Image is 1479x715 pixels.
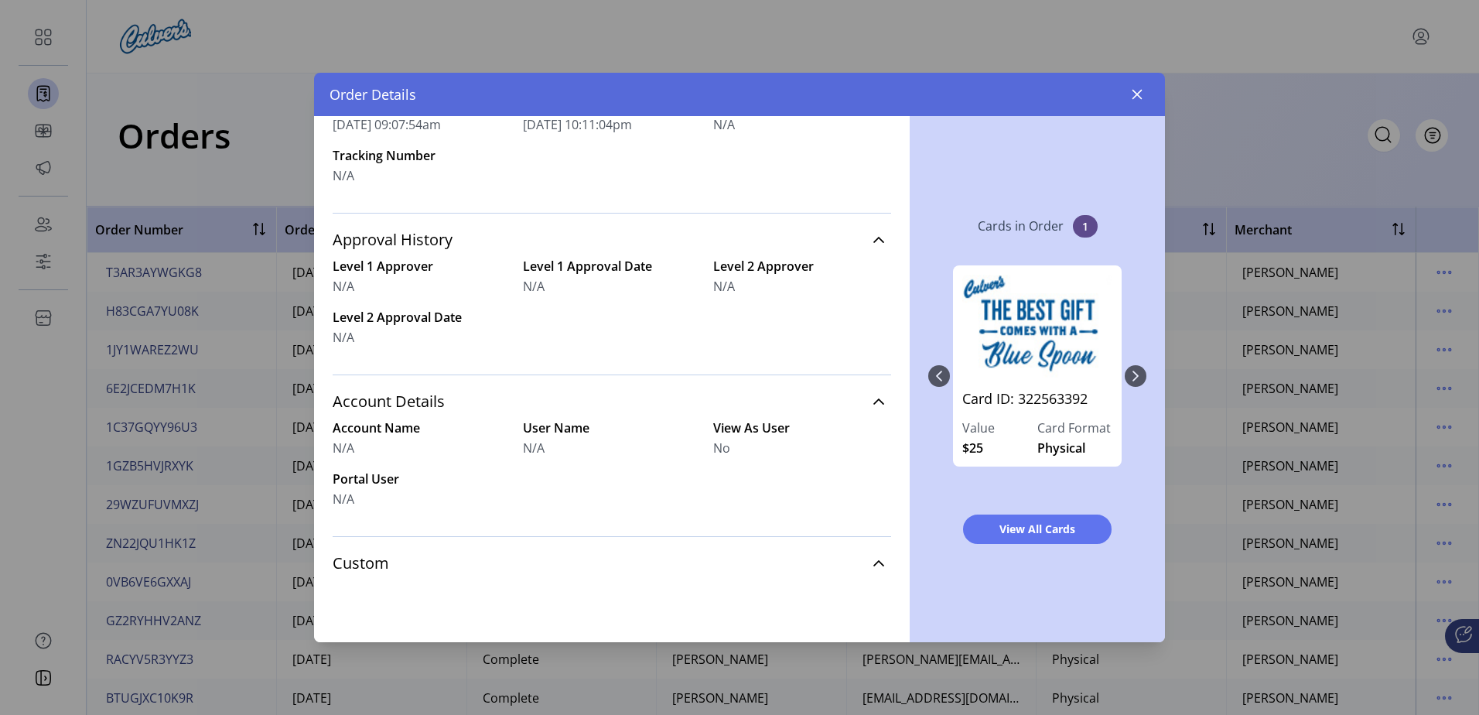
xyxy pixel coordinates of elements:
label: Card Format [1037,419,1112,437]
label: User Name [523,419,701,437]
div: Account Details [333,419,891,527]
span: 1 [1073,215,1098,238]
span: N/A [713,277,735,296]
span: N/A [523,439,545,457]
div: Approval History [333,257,891,365]
a: Card ID: 322563392 [962,388,1112,419]
span: N/A [333,490,354,508]
div: Custom [333,580,891,599]
button: View All Cards [963,515,1112,544]
a: Account Details [333,385,891,419]
span: Approval History [333,232,453,248]
label: Portal User [333,470,511,488]
p: Cards in Order [978,217,1064,235]
span: No [713,439,730,457]
div: 0 [950,250,1125,502]
label: View As User [713,419,891,437]
span: Physical [1037,439,1085,457]
span: N/A [523,277,545,296]
span: N/A [333,439,354,457]
span: N/A [333,328,354,347]
label: Level 1 Approval Date [523,257,701,275]
span: N/A [333,277,354,296]
span: [DATE] 10:11:04pm [523,115,632,134]
span: N/A [333,166,354,185]
a: Approval History [333,223,891,257]
div: Shipment [333,95,891,204]
span: N/A [713,115,735,134]
label: Level 2 Approver [713,257,891,275]
label: Value [962,419,1037,437]
span: Account Details [333,394,445,409]
span: [DATE] 09:07:54am [333,115,441,134]
label: Account Name [333,419,511,437]
span: $25 [962,439,983,457]
label: Level 2 Approval Date [333,308,511,327]
span: View All Cards [983,521,1091,537]
img: 322563392 [962,275,1112,379]
label: Level 1 Approver [333,257,511,275]
label: Tracking Number [333,146,511,165]
span: Custom [333,556,389,571]
a: Custom [333,546,891,580]
span: Order Details [330,84,416,105]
